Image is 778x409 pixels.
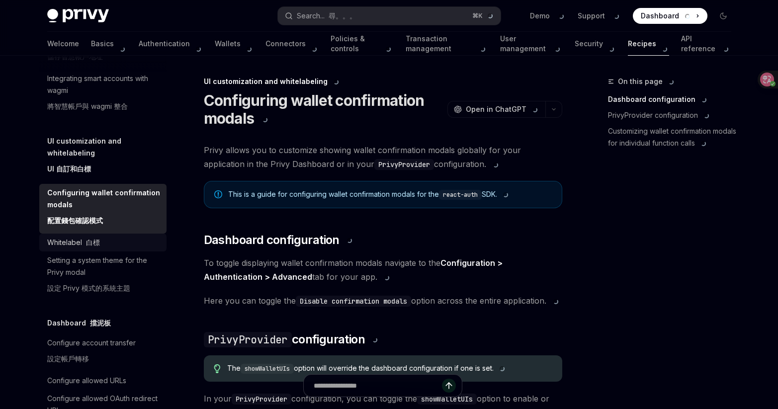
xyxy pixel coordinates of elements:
[265,32,319,56] a: Connectors
[578,11,621,21] a: Support
[618,76,676,87] span: On this page
[633,8,707,24] a: Dashboard
[47,354,89,363] font: 設定帳戶轉移
[47,73,161,116] div: Integrating smart accounts with wagmi
[575,32,616,56] a: Security
[296,296,411,307] code: Disable confirmation modals
[715,8,731,24] button: Toggle dark mode
[204,143,562,171] span: Privy allows you to customize showing wallet confirmation modals globally for your application in...
[47,237,100,248] div: Whitelabel
[47,317,111,329] h5: Dashboard
[530,11,566,21] a: Demo
[47,187,161,231] div: Configuring wallet confirmation modals
[204,332,292,347] code: PrivyProvider
[39,372,167,390] a: Configure allowed URLs
[406,32,488,56] a: Transaction management
[47,164,91,173] font: UI 自訂和白標
[39,334,167,372] a: Configure account transfer設定帳戶轉移
[47,375,126,387] div: Configure allowed URLs
[39,251,167,301] a: Setting a system theme for the Privy modal設定 Privy 模式的系統主題
[628,32,669,56] a: Recipes
[641,11,692,21] span: Dashboard
[204,331,379,347] span: configuration
[204,232,354,248] span: Dashboard configuration
[227,363,552,374] div: The option will override the dashboard configuration if one is set.
[228,189,552,200] div: This is a guide for configuring wallet confirmation modals for the SDK.
[47,254,161,298] div: Setting a system theme for the Privy modal
[39,234,167,251] a: Whitelabel 白標
[204,256,562,284] span: To toggle displaying wallet confirmation modals navigate to the tab for your app.
[204,77,562,86] div: UI customization and whitelabeling
[297,10,356,22] div: Search...
[47,337,136,369] div: Configure account transfer
[214,364,221,373] svg: Tip
[47,102,128,110] font: 將智慧帳戶與 wagmi 整合
[466,104,539,114] span: Open in ChatGPT
[500,32,563,56] a: User management
[241,364,294,374] code: showWalletUIs
[47,284,130,292] font: 設定 Privy 模式的系統主題
[86,238,100,246] font: 白標
[472,12,495,20] span: ⌘ K
[47,216,103,225] font: 配置錢包確認模式
[47,32,79,56] a: Welcome
[314,375,442,397] input: Ask a question...
[442,379,456,393] button: Send message
[204,294,562,308] span: Here you can toggle the option across the entire application.
[608,107,739,123] a: PrivyProvider configuration
[681,32,731,56] a: API reference
[608,123,739,151] a: Customizing wallet confirmation modals for individual function calls
[204,91,443,127] h1: Configuring wallet confirmation modals
[278,7,501,25] button: Search... 尋。。。⌘K
[39,184,167,234] a: Configuring wallet confirmation modals配置錢包確認模式
[214,190,222,198] svg: Note
[439,190,482,200] code: react-auth
[47,135,167,179] h5: UI customization and whitelabeling
[447,101,545,118] button: Open in ChatGPT
[329,11,356,20] font: 尋。。。
[374,159,434,170] code: PrivyProvider
[139,32,203,56] a: Authentication
[90,319,111,327] font: 擋泥板
[215,32,254,56] a: Wallets
[47,9,109,23] img: dark logo
[39,70,167,119] a: Integrating smart accounts with wagmi將智慧帳戶與 wagmi 整合
[608,91,739,107] a: Dashboard configuration
[91,32,127,56] a: Basics
[331,32,394,56] a: Policies & controls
